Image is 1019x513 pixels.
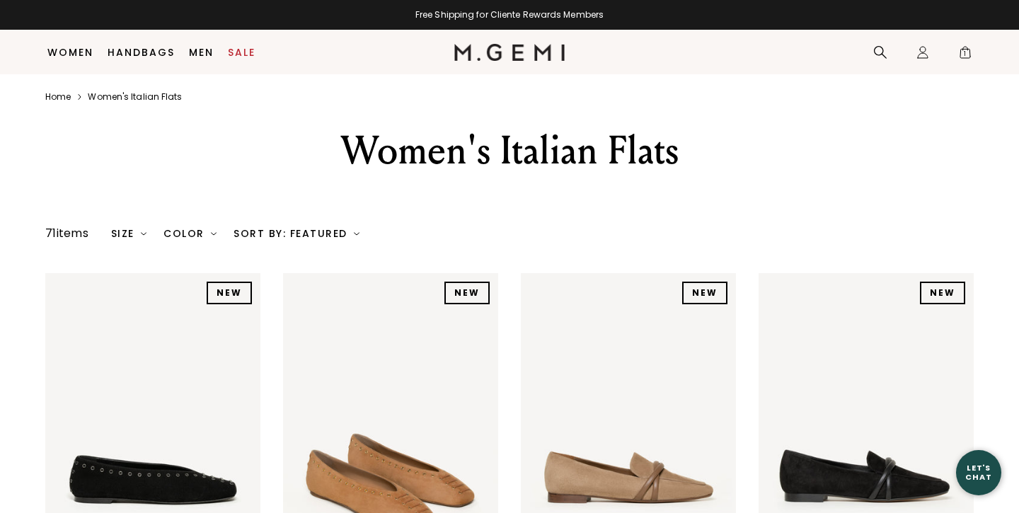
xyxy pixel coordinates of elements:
span: 1 [958,48,972,62]
div: Size [111,228,147,239]
div: NEW [444,282,490,304]
div: Women's Italian Flats [264,125,755,176]
div: Sort By: Featured [234,228,359,239]
div: 71 items [45,225,88,242]
div: Let's Chat [956,463,1001,481]
div: NEW [920,282,965,304]
a: Sale [228,47,255,58]
img: M.Gemi [454,44,565,61]
div: NEW [682,282,727,304]
div: Color [163,228,217,239]
a: Men [189,47,214,58]
div: NEW [207,282,252,304]
a: Home [45,91,71,103]
img: chevron-down.svg [354,231,359,236]
a: Women [47,47,93,58]
a: Handbags [108,47,175,58]
img: chevron-down.svg [141,231,146,236]
a: Women's italian flats [88,91,182,103]
img: chevron-down.svg [211,231,217,236]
